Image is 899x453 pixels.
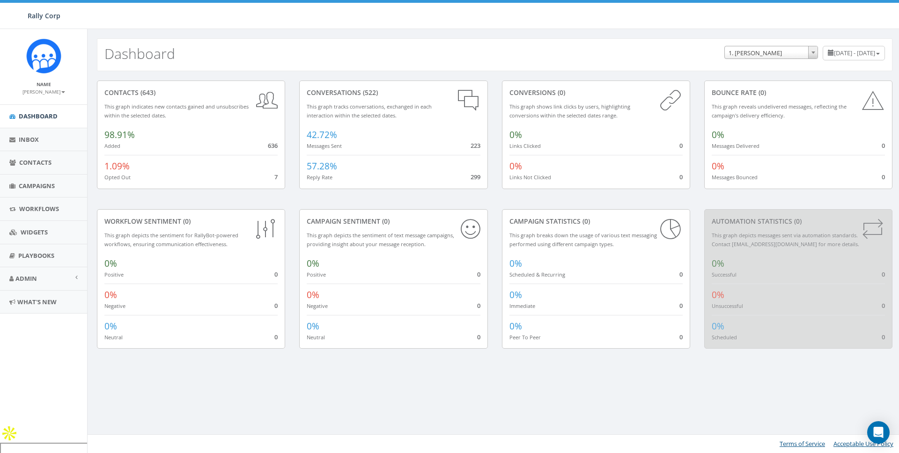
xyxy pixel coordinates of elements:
span: 0 [477,333,480,341]
span: 0% [712,160,724,172]
span: 0% [104,257,117,270]
span: What's New [17,298,57,306]
span: 0 [679,270,683,278]
small: Successful [712,271,737,278]
small: Unsuccessful [712,302,743,309]
small: Neutral [307,334,325,341]
span: 0% [509,160,522,172]
span: 98.91% [104,129,135,141]
span: 0% [307,289,319,301]
span: 0% [104,320,117,332]
span: 0 [882,173,885,181]
span: 299 [471,173,480,181]
span: 0% [712,289,724,301]
small: Messages Delivered [712,142,759,149]
span: 223 [471,141,480,150]
span: 0% [712,257,724,270]
small: Scheduled & Recurring [509,271,565,278]
span: 0% [509,257,522,270]
span: (522) [361,88,378,97]
span: 0 [274,333,278,341]
span: 0% [307,320,319,332]
span: 0 [274,301,278,310]
small: Immediate [509,302,535,309]
small: This graph indicates new contacts gained and unsubscribes within the selected dates. [104,103,249,119]
span: 0 [477,301,480,310]
span: (0) [581,217,590,226]
a: Terms of Service [780,439,825,448]
span: 0% [104,289,117,301]
small: Name [37,81,51,88]
img: Icon_1.png [26,38,61,73]
span: 0% [712,320,724,332]
small: Scheduled [712,334,737,341]
small: This graph reveals undelivered messages, reflecting the campaign's delivery efficiency. [712,103,847,119]
small: Messages Sent [307,142,342,149]
span: 1.09% [104,160,130,172]
span: (0) [380,217,390,226]
div: Bounce Rate [712,88,885,97]
small: This graph depicts messages sent via automation standards. Contact [EMAIL_ADDRESS][DOMAIN_NAME] f... [712,232,859,248]
span: 0% [712,129,724,141]
small: Negative [307,302,328,309]
small: This graph breaks down the usage of various text messaging performed using different campaign types. [509,232,657,248]
div: conversions [509,88,683,97]
div: Campaign Statistics [509,217,683,226]
span: 0 [679,173,683,181]
span: 636 [268,141,278,150]
span: (0) [181,217,191,226]
div: Open Intercom Messenger [867,421,890,444]
small: Links Not Clicked [509,174,551,181]
small: This graph tracks conversations, exchanged in each interaction within the selected dates. [307,103,432,119]
small: This graph shows link clicks by users, highlighting conversions within the selected dates range. [509,103,630,119]
small: Positive [307,271,326,278]
span: Rally Corp [28,11,60,20]
small: [PERSON_NAME] [22,88,65,95]
div: contacts [104,88,278,97]
small: Positive [104,271,124,278]
small: Added [104,142,120,149]
span: 1. James Martin [725,46,818,59]
small: Neutral [104,334,123,341]
span: 0 [882,141,885,150]
small: Opted Out [104,174,131,181]
small: Reply Rate [307,174,332,181]
span: (0) [556,88,565,97]
small: This graph depicts the sentiment for RallyBot-powered workflows, ensuring communication effective... [104,232,238,248]
span: Dashboard [19,112,58,120]
span: 0% [509,320,522,332]
h2: Dashboard [104,46,175,61]
div: Automation Statistics [712,217,885,226]
span: Playbooks [18,251,54,260]
span: 0 [679,141,683,150]
small: This graph depicts the sentiment of text message campaigns, providing insight about your message ... [307,232,454,248]
span: 0 [477,270,480,278]
span: 0 [882,301,885,310]
span: 42.72% [307,129,337,141]
span: (0) [757,88,766,97]
span: 0% [509,289,522,301]
span: Admin [15,274,37,283]
span: 0% [509,129,522,141]
small: Links Clicked [509,142,541,149]
span: 0 [274,270,278,278]
small: Negative [104,302,125,309]
small: Messages Bounced [712,174,758,181]
div: conversations [307,88,480,97]
div: Workflow Sentiment [104,217,278,226]
a: Acceptable Use Policy [833,439,893,448]
span: 0 [679,301,683,310]
span: (0) [792,217,802,226]
span: Widgets [21,228,48,236]
span: 0 [882,270,885,278]
span: Workflows [19,205,59,213]
span: 0% [307,257,319,270]
span: 57.28% [307,160,337,172]
span: 0 [882,333,885,341]
span: Inbox [19,135,39,144]
span: 0 [679,333,683,341]
span: [DATE] - [DATE] [834,49,875,57]
span: Contacts [19,158,52,167]
span: 7 [274,173,278,181]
